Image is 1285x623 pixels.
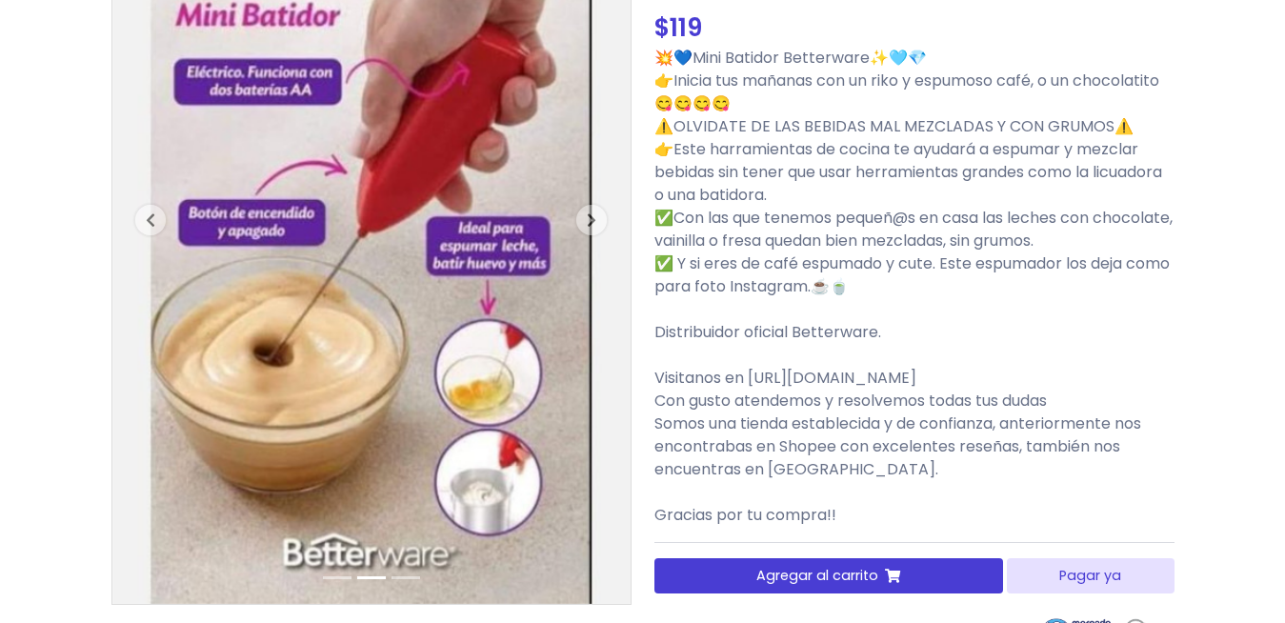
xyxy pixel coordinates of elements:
button: Pagar ya [1007,558,1174,593]
span: 119 [670,10,702,45]
button: Agregar al carrito [654,558,1004,593]
p: 💥💙Mini Batidor Betterware✨🩵💎 👉Inicia tus mañanas con un riko y espumoso café, o un chocolatito😋😋😋... [654,47,1175,527]
div: $ [654,10,1175,47]
span: Agregar al carrito [756,566,878,586]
